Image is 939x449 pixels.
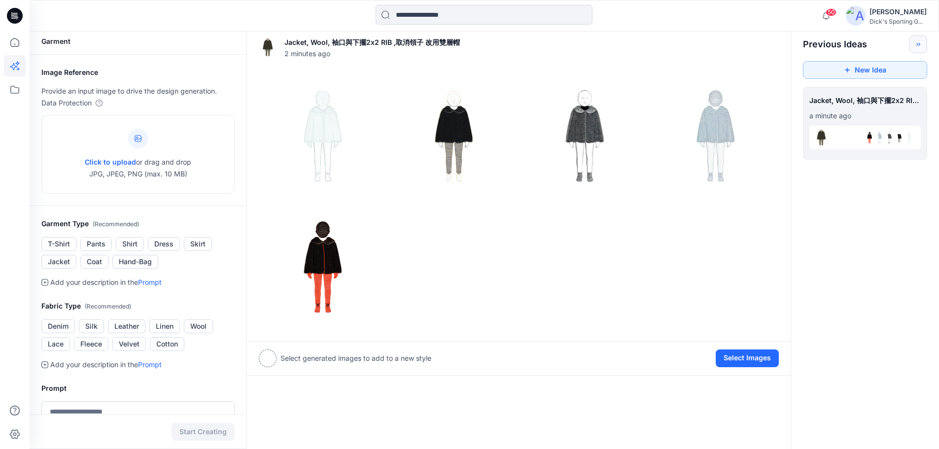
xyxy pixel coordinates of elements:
p: Jacket, Wool, 袖口與下擺2x2 RIB ,取消領子 改用雙層帽 [284,36,460,48]
p: Provide an input image to drive the design generation. [41,85,235,97]
p: Add your description in the [50,276,162,288]
img: 4.png [862,130,877,145]
button: Pants [80,237,112,251]
span: 50 [826,8,836,16]
button: Denim [41,319,75,333]
img: 2.png [881,130,897,145]
span: Click to upload [85,158,136,166]
p: Data Protection [41,97,92,109]
button: Jacket [41,255,76,269]
img: 3.png [652,71,778,198]
span: ( Recommended ) [85,303,131,310]
p: Select generated images to add to a new style [280,352,431,364]
button: Skirt [184,237,212,251]
button: New Idea [803,61,927,79]
button: Leather [108,319,145,333]
button: Select Images [716,349,779,367]
img: 2.png [522,71,648,198]
img: 3.png [871,130,887,145]
a: Prompt [138,278,162,286]
button: Velvet [112,337,146,351]
button: Silk [79,319,104,333]
button: Hand-Bag [112,255,158,269]
img: 1.png [891,130,907,145]
img: eyJhbGciOiJIUzI1NiIsImtpZCI6IjAiLCJ0eXAiOiJKV1QifQ.eyJkYXRhIjp7InR5cGUiOiJzdG9yYWdlIiwicGF0aCI6Im... [813,130,829,145]
span: 2 minutes ago [284,48,460,59]
a: Prompt [138,360,162,369]
button: Fleece [74,337,108,351]
div: Dick's Sporting G... [869,18,927,25]
h2: Fabric Type [41,300,235,312]
button: Dress [148,237,180,251]
h2: Prompt [41,382,235,394]
img: avatar [846,6,866,26]
span: ( Recommended ) [93,220,139,228]
button: T-Shirt [41,237,76,251]
p: Add your description in the [50,359,162,371]
button: Toggle idea bar [909,35,927,53]
p: or drag and drop JPG, JPEG, PNG (max. 10 MB) [85,156,191,180]
button: Coat [80,255,108,269]
button: Linen [149,319,180,333]
div: [PERSON_NAME] [869,6,927,18]
button: Lace [41,337,70,351]
p: August 14, 2025 [809,110,921,122]
h2: Previous Ideas [803,38,867,50]
span: Jacket, Wool, 袖口與下擺2x2 RIB ,取消領子 改用雙層帽 [809,93,921,107]
img: 0.png [259,71,385,198]
button: Wool [184,319,213,333]
h2: Image Reference [41,67,235,78]
h2: Garment Type [41,218,235,230]
button: Shirt [116,237,144,251]
img: eyJhbGciOiJIUzI1NiIsImtpZCI6IjAiLCJ0eXAiOiJKV1QifQ.eyJkYXRhIjp7InR5cGUiOiJzdG9yYWdlIiwicGF0aCI6Im... [259,38,277,56]
img: 4.png [259,203,385,329]
img: 1.png [390,71,517,198]
button: Cotton [150,337,184,351]
img: 0.png [901,130,917,145]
